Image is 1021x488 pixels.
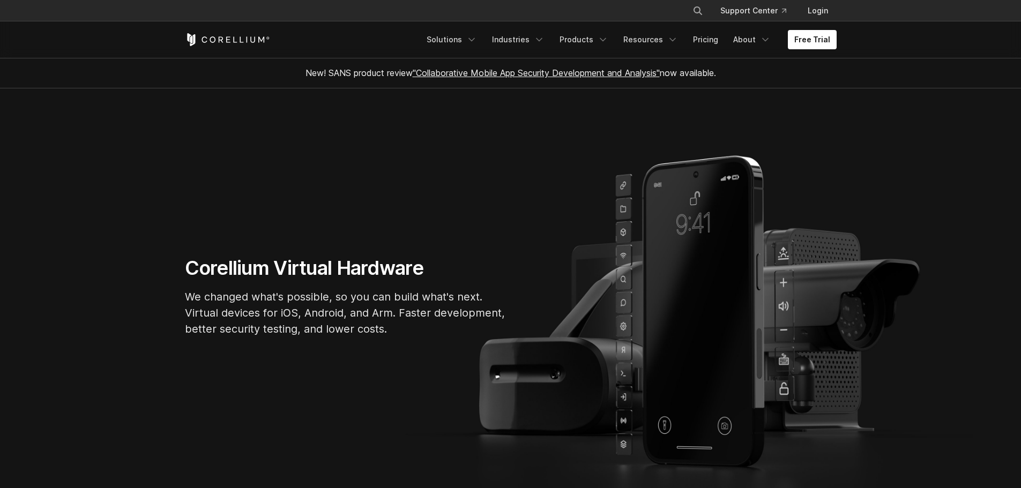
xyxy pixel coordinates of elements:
h1: Corellium Virtual Hardware [185,256,506,280]
span: New! SANS product review now available. [305,67,716,78]
p: We changed what's possible, so you can build what's next. Virtual devices for iOS, Android, and A... [185,289,506,337]
a: "Collaborative Mobile App Security Development and Analysis" [413,67,660,78]
div: Navigation Menu [680,1,837,20]
a: Login [799,1,837,20]
a: About [727,30,777,49]
a: Corellium Home [185,33,270,46]
a: Support Center [712,1,795,20]
a: Products [553,30,615,49]
div: Navigation Menu [420,30,837,49]
a: Industries [486,30,551,49]
a: Pricing [687,30,725,49]
button: Search [688,1,707,20]
a: Resources [617,30,684,49]
a: Free Trial [788,30,837,49]
a: Solutions [420,30,483,49]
